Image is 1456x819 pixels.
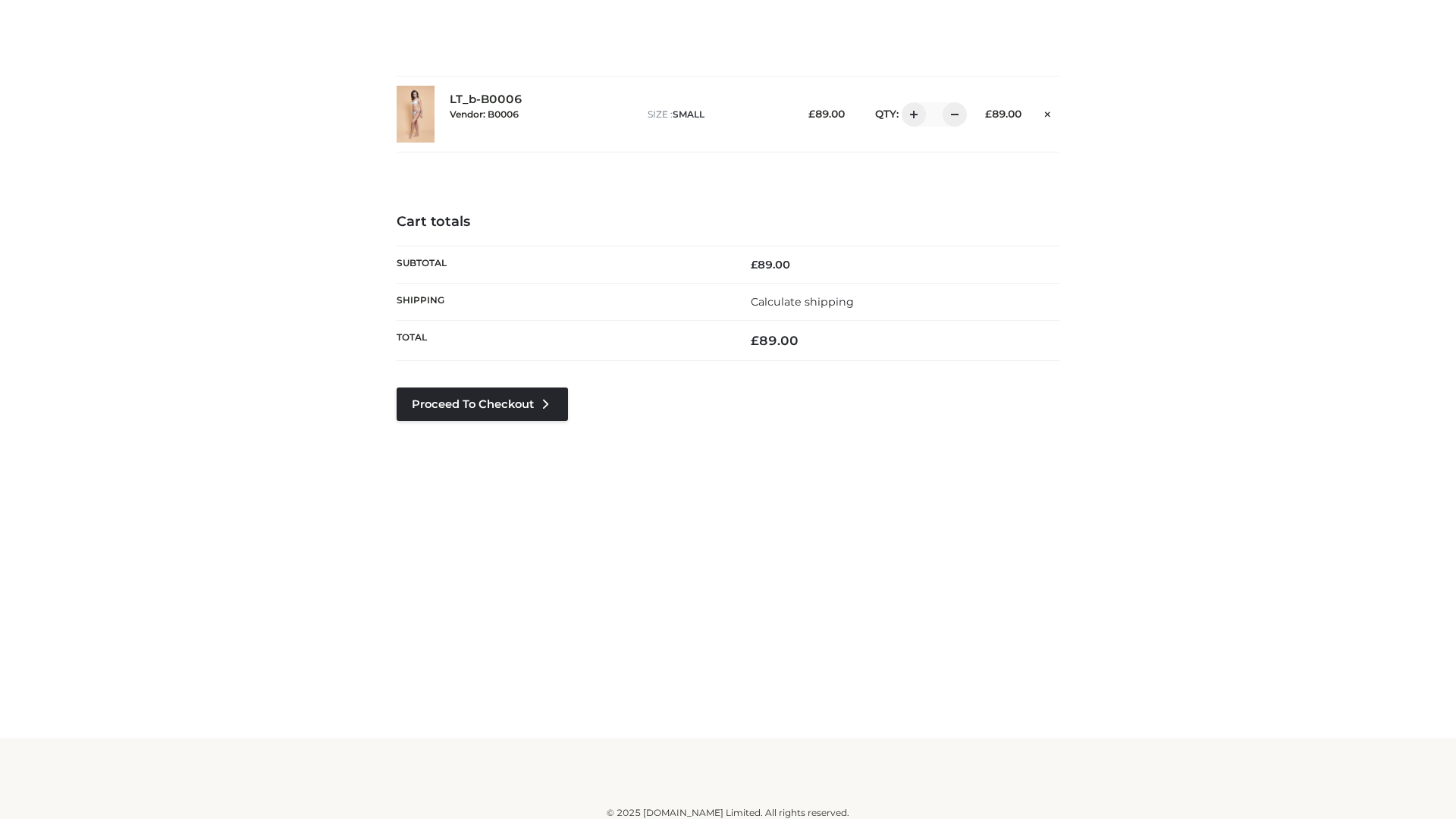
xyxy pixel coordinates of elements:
bdi: 89.00 [751,258,790,271]
span: SMALL [673,108,704,120]
span: £ [751,258,758,271]
span: £ [751,333,759,348]
th: Shipping [397,283,728,320]
a: Calculate shipping [751,295,854,309]
th: Subtotal [397,246,728,283]
p: size : [648,108,785,121]
bdi: 89.00 [808,108,845,120]
th: Total [397,321,728,361]
h4: Cart totals [397,214,1059,231]
a: Proceed to Checkout [397,388,568,421]
span: £ [985,108,992,120]
bdi: 89.00 [985,108,1021,120]
a: Remove this item [1037,102,1059,122]
div: QTY: [860,102,962,127]
span: £ [808,108,815,120]
div: LT_b-B0006 [450,93,632,135]
small: Vendor: B0006 [450,108,519,120]
bdi: 89.00 [751,333,799,348]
